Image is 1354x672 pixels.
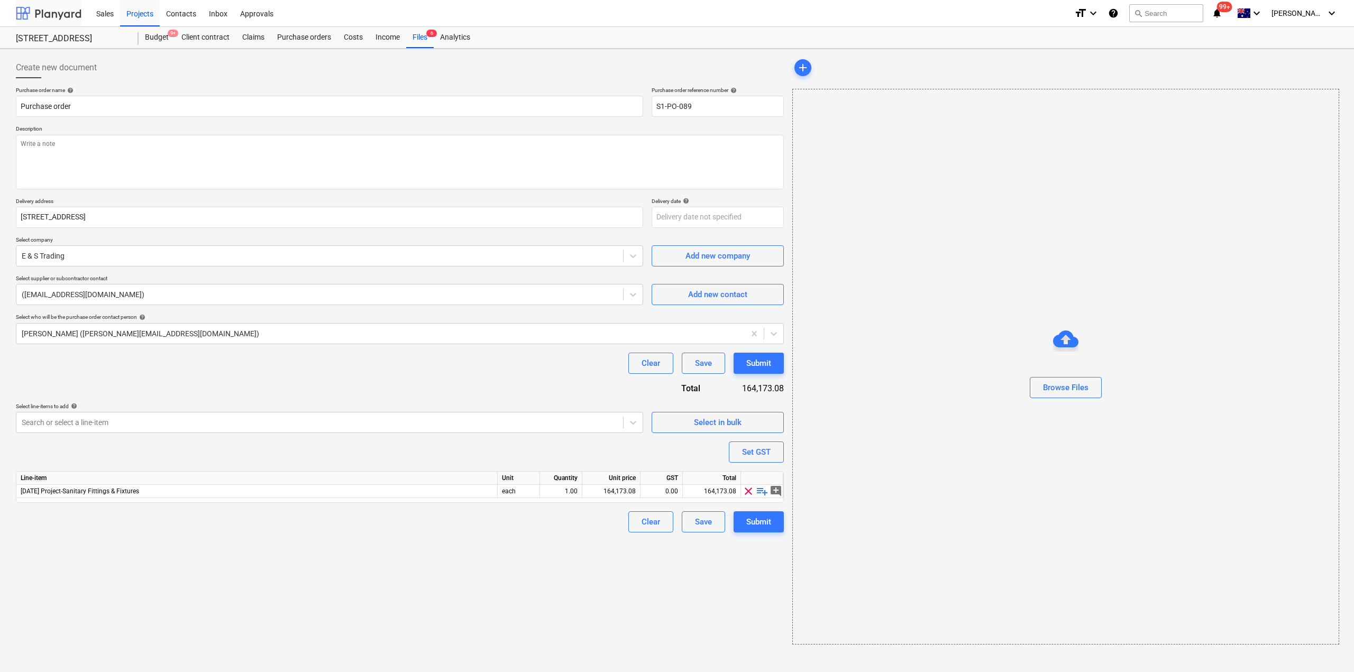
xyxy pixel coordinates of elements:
[792,89,1339,645] div: Browse Files
[681,198,689,204] span: help
[1212,7,1222,20] i: notifications
[498,472,540,485] div: Unit
[1301,621,1354,672] iframe: Chat Widget
[16,207,643,228] input: Delivery address
[645,485,678,498] div: 0.00
[16,96,643,117] input: Document name
[742,485,755,498] span: clear
[642,356,660,370] div: Clear
[369,27,406,48] a: Income
[728,87,737,94] span: help
[682,511,725,532] button: Save
[652,87,784,94] div: Purchase order reference number
[683,485,741,498] div: 164,173.08
[1087,7,1100,20] i: keyboard_arrow_down
[734,511,784,532] button: Submit
[69,403,77,409] span: help
[540,472,582,485] div: Quantity
[406,27,434,48] a: Files6
[756,485,769,498] span: playlist_add
[641,472,683,485] div: GST
[137,314,145,320] span: help
[1250,7,1263,20] i: keyboard_arrow_down
[1271,9,1324,17] span: [PERSON_NAME]
[16,125,784,134] p: Description
[426,30,437,37] span: 6
[685,249,750,263] div: Add new company
[1030,377,1102,398] button: Browse Files
[652,96,784,117] input: Order number
[21,487,139,495] span: 3-15-03 Project-Sanitary Fittings & Fixtures
[16,403,643,410] div: Select line-items to add
[16,198,643,207] p: Delivery address
[746,356,771,370] div: Submit
[16,472,498,485] div: Line-item
[683,472,741,485] div: Total
[587,485,636,498] div: 164,173.08
[688,288,747,301] div: Add new contact
[797,61,809,74] span: add
[16,33,126,44] div: [STREET_ADDRESS]
[1043,381,1088,394] div: Browse Files
[694,416,742,429] div: Select in bulk
[729,441,784,463] button: Set GST
[1074,7,1087,20] i: format_size
[1108,7,1119,20] i: Knowledge base
[16,61,97,74] span: Create new document
[695,356,712,370] div: Save
[652,198,784,205] div: Delivery date
[16,275,643,284] p: Select supplier or subcontractor contact
[434,27,477,48] a: Analytics
[652,207,784,228] input: Delivery date not specified
[734,353,784,374] button: Submit
[642,515,660,529] div: Clear
[1325,7,1338,20] i: keyboard_arrow_down
[65,87,74,94] span: help
[652,245,784,266] button: Add new company
[652,284,784,305] button: Add new contact
[544,485,578,498] div: 1.00
[337,27,369,48] a: Costs
[139,27,175,48] a: Budget9+
[16,236,643,245] p: Select company
[582,472,641,485] div: Unit price
[175,27,236,48] a: Client contract
[16,87,643,94] div: Purchase order name
[628,353,673,374] button: Clear
[139,27,175,48] div: Budget
[236,27,271,48] a: Claims
[770,485,782,498] span: add_comment
[1134,9,1142,17] span: search
[652,412,784,433] button: Select in bulk
[498,485,540,498] div: each
[271,27,337,48] a: Purchase orders
[406,27,434,48] div: Files
[646,382,717,394] div: Total
[1129,4,1203,22] button: Search
[16,314,784,320] div: Select who will be the purchase order contact person
[628,511,673,532] button: Clear
[746,515,771,529] div: Submit
[742,445,771,459] div: Set GST
[695,515,712,529] div: Save
[168,30,178,37] span: 9+
[682,353,725,374] button: Save
[717,382,784,394] div: 164,173.08
[1217,2,1232,12] span: 99+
